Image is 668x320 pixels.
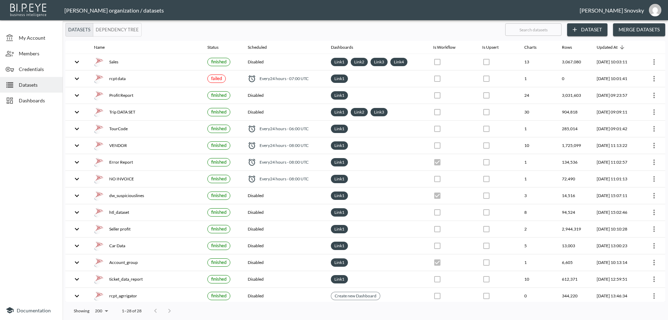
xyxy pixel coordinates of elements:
div: Link4 [390,58,407,66]
button: expand row [71,73,83,85]
th: {"type":"div","key":null,"ref":null,"props":{"style":{"display":"flex","gap":16,"alignItems":"cen... [88,204,202,221]
span: finished [211,109,226,115]
th: 0 [556,71,591,87]
th: 13 [519,54,556,70]
div: Scheduled [248,43,267,52]
div: [PERSON_NAME] organization / datasets [64,7,580,14]
th: {"type":{"isMobxInjector":true,"displayName":"inject-with-userStore-stripeStore-datasetsStore(Obj... [639,71,665,87]
button: more [649,157,660,168]
th: {"type":{},"key":null,"ref":null,"props":{"size":"small","label":{"type":{},"key":null,"ref":null... [202,87,242,104]
th: 8 [519,204,556,221]
th: 904,818 [556,104,591,120]
th: {"type":{},"key":null,"ref":null,"props":{"disabled":true,"checked":false,"color":"primary","styl... [428,204,477,221]
th: {"type":{},"key":null,"ref":null,"props":{"size":"small","label":{"type":{},"key":null,"ref":null... [202,138,242,154]
th: {"type":"div","key":null,"ref":null,"props":{"style":{"display":"flex","gap":16,"alignItems":"cen... [88,221,202,237]
img: mssql icon [94,191,104,201]
div: Link1 [331,75,348,83]
button: more [649,123,660,134]
th: 94,524 [556,204,591,221]
th: 3 [519,188,556,204]
img: mssql icon [94,258,104,267]
th: {"type":{"isMobxInjector":true,"displayName":"inject-with-userStore-stripeStore-datasetsStore(Obj... [639,255,665,271]
div: Link1 [331,242,348,250]
th: {"type":"div","key":null,"ref":null,"props":{"style":{"display":"flex","gap":16,"alignItems":"cen... [88,121,202,137]
span: Every 24 hours - 08:00 UTC [260,142,309,148]
span: My Account [19,34,57,41]
span: finished [211,226,226,232]
th: 2 [519,221,556,237]
span: Name [94,43,114,52]
th: {"type":{"isMobxInjector":true,"displayName":"inject-with-userStore-stripeStore-datasetsStore(Obj... [639,271,665,288]
th: {"type":{"isMobxInjector":true,"displayName":"inject-with-userStore-stripeStore-datasetsStore(Obj... [639,154,665,171]
th: {"type":{},"key":null,"ref":null,"props":{"disabled":true,"checked":true,"color":"primary","style... [428,154,477,171]
th: {"type":"div","key":null,"ref":null,"props":{"style":{"display":"flex","flexWrap":"wrap","gap":6}... [325,271,428,288]
span: Every 24 hours - 08:00 UTC [260,159,309,165]
span: Credentials [19,65,57,73]
img: mssql icon [94,174,104,184]
div: Updated At [597,43,618,52]
th: {"type":{},"key":null,"ref":null,"props":{"disabled":true,"color":"primary","style":{"padding":0}... [477,188,519,204]
button: more [649,224,660,235]
th: 2025-08-24, 15:07:11 [591,188,639,204]
th: {"type":"div","key":null,"ref":null,"props":{"style":{"display":"flex","flexWrap":"wrap","gap":6}... [325,54,428,70]
input: Search datasets [505,21,562,38]
img: mssql icon [94,241,104,251]
th: {"type":{},"key":null,"ref":null,"props":{"size":"small","label":{"type":{},"key":null,"ref":null... [202,188,242,204]
div: NO INVOICE [94,174,196,184]
th: {"type":"div","key":null,"ref":null,"props":{"style":{"display":"flex","alignItems":"center","col... [242,171,325,187]
div: Charts [524,43,536,52]
th: {"type":{"isMobxInjector":true,"displayName":"inject-with-userStore-stripeStore-datasetsStore(Obj... [639,188,665,204]
div: Link2 [351,58,368,66]
th: {"type":{},"key":null,"ref":null,"props":{"size":"small","label":{"type":{},"key":null,"ref":null... [202,271,242,288]
th: 10 [519,138,556,154]
span: Is Workflow [433,43,464,52]
button: more [649,207,660,218]
div: Link2 [351,108,368,116]
th: {"type":"div","key":null,"ref":null,"props":{"style":{"display":"flex","flexWrap":"wrap","gap":6}... [325,188,428,204]
div: Link1 [331,208,348,217]
th: {"type":{"isMobxInjector":true,"displayName":"inject-with-userStore-stripeStore-datasetsStore(Obj... [639,221,665,237]
div: Link3 [371,58,388,66]
div: Rows [562,43,572,52]
div: Link1 [331,141,348,150]
th: 2025-07-10, 12:59:51 [591,271,639,288]
th: 2025-08-26, 10:03:11 [591,54,639,70]
a: Link1 [333,125,346,133]
img: mssql icon [94,224,104,234]
th: {"type":"div","key":null,"ref":null,"props":{"style":{"display":"flex","flexWrap":"wrap","gap":6}... [325,255,428,271]
th: {"type":"div","key":null,"ref":null,"props":{"style":{"display":"flex","flexWrap":"wrap","gap":6}... [325,87,428,104]
th: {"type":"div","key":null,"ref":null,"props":{"style":{"display":"flex","alignItems":"center","col... [242,138,325,154]
button: more [649,107,660,118]
button: expand row [71,89,83,101]
div: Name [94,43,105,52]
span: Rows [562,43,581,52]
th: {"type":{"isMobxInjector":true,"displayName":"inject-with-userStore-stripeStore-datasetsStore(Obj... [639,54,665,70]
a: Link2 [353,108,366,116]
button: expand row [71,140,83,151]
th: 72,490 [556,171,591,187]
span: Documentation [17,307,51,313]
div: Link1 [331,125,348,133]
th: {"type":"div","key":null,"ref":null,"props":{"style":{"display":"flex","flexWrap":"wrap","gap":6}... [325,138,428,154]
div: Link3 [371,108,388,116]
th: {"type":{},"key":null,"ref":null,"props":{"disabled":true,"color":"primary","style":{"padding":0}... [477,171,519,187]
th: {"type":{"isMobxInjector":true,"displayName":"inject-with-userStore-stripeStore-datasetsStore(Obj... [639,121,665,137]
span: Every 24 hours - 06:00 UTC [260,126,309,132]
th: 2025-08-26, 10:01:41 [591,71,639,87]
span: Dashboards [331,43,362,52]
img: mssql icon [94,124,104,134]
a: Link1 [333,242,346,250]
th: {"type":"div","key":null,"ref":null,"props":{"style":{"display":"flex","gap":16,"alignItems":"cen... [88,255,202,271]
th: 1 [519,255,556,271]
span: finished [211,259,226,265]
a: Link1 [333,175,346,183]
span: finished [211,243,226,248]
th: {"type":"div","key":null,"ref":null,"props":{"style":{"display":"flex","flexWrap":"wrap","gap":6}... [325,104,428,120]
button: expand row [71,190,83,202]
th: {"type":{},"key":null,"ref":null,"props":{"disabled":true,"checked":false,"color":"primary","styl... [428,138,477,154]
span: Datasets [19,81,57,88]
img: mssql icon [94,141,104,150]
button: more [649,173,660,185]
a: Link1 [333,91,346,99]
span: Dashboards [19,97,57,104]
